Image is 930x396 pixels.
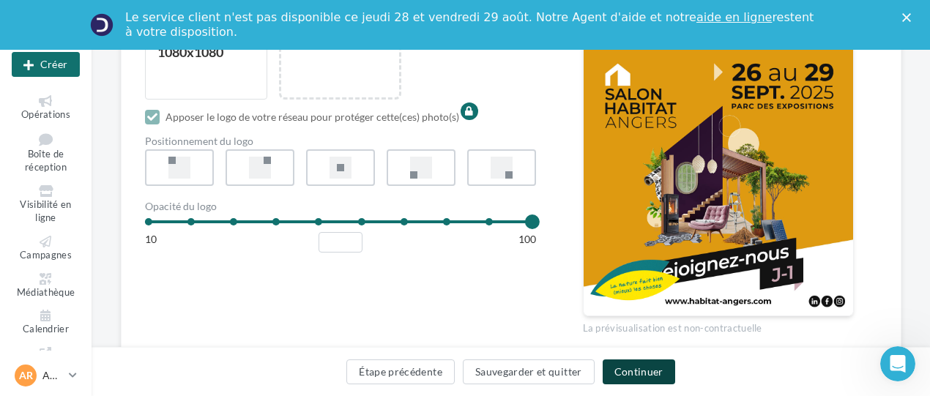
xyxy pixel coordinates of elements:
[12,52,80,77] div: Nouvelle campagne
[346,359,455,384] button: Étape précédente
[12,233,80,264] a: Campagnes
[518,232,536,247] div: 100
[12,92,80,124] a: Opérations
[42,368,63,383] p: Amaury Reveillon
[12,270,80,302] a: Médiathèque
[145,232,157,247] div: 10
[12,307,80,338] a: Calendrier
[880,346,915,381] iframe: Intercom live chat
[21,108,70,120] span: Opérations
[12,182,80,227] a: Visibilité en ligne
[12,52,80,77] button: Créer
[17,286,75,298] span: Médiathèque
[583,316,854,335] div: La prévisualisation est non-contractuelle
[165,110,459,124] div: Apposer le logo de votre réseau pour protéger cette(ces) photo(s)
[90,13,114,37] img: Profile image for Service-Client
[20,198,71,224] span: Visibilité en ligne
[20,249,72,261] span: Campagnes
[12,362,80,389] a: AR Amaury Reveillon
[23,323,69,335] span: Calendrier
[603,359,675,384] button: Continuer
[25,148,67,173] span: Boîte de réception
[12,344,80,376] a: Docto'Com
[12,130,80,176] a: Boîte de réception
[19,368,33,383] span: AR
[902,13,917,22] div: Fermer
[145,201,536,212] div: Opacité du logo
[145,136,536,146] div: Positionnement du logo
[125,10,816,40] div: Le service client n'est pas disponible ce jeudi 28 et vendredi 29 août. Notre Agent d'aide et not...
[463,359,595,384] button: Sauvegarder et quitter
[696,10,772,24] a: aide en ligne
